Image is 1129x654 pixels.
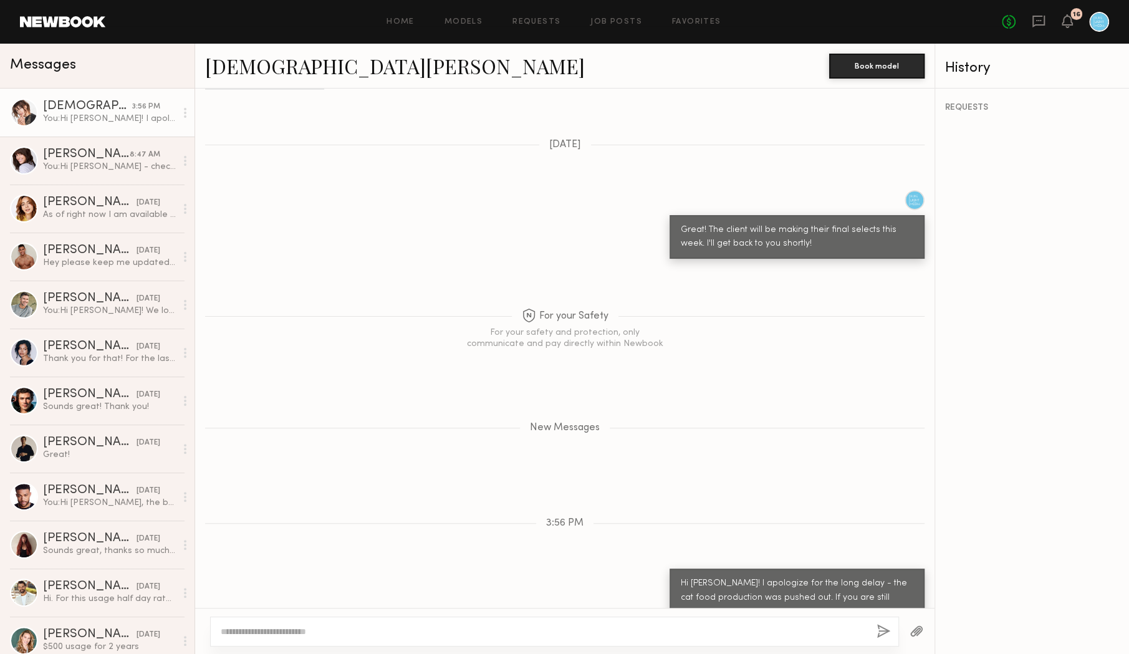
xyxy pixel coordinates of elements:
div: [DATE] [137,341,160,353]
div: As of right now I am available that entire week [43,209,176,221]
div: [PERSON_NAME] [43,196,137,209]
div: [DATE] [137,389,160,401]
div: You: Hi [PERSON_NAME] - checking in one final time on your availability for the 22nd. If we don't... [43,161,176,173]
span: [DATE] [549,140,581,150]
div: [PERSON_NAME] [43,340,137,353]
div: [DATE] [137,437,160,449]
div: REQUESTS [945,103,1120,112]
div: [DATE] [137,197,160,209]
a: Favorites [672,18,721,26]
span: Messages [10,58,76,72]
div: Great! The client will be making their final selects this week. I'll get back to you shortly! [681,223,913,252]
div: [PERSON_NAME] [43,532,137,545]
div: [PERSON_NAME] [43,436,137,449]
div: [PERSON_NAME] [43,580,137,593]
span: New Messages [530,423,600,433]
div: Hi [PERSON_NAME]! I apologize for the long delay - the cat food production was pushed out. If you... [681,577,913,634]
div: [PERSON_NAME] [43,148,130,161]
div: Sounds great! Thank you! [43,401,176,413]
div: Thank you for that! For the last week of July i'm available the 29th or 31st. The first two weeks... [43,353,176,365]
a: Requests [512,18,560,26]
div: 8:47 AM [130,149,160,161]
div: Sounds great, thanks so much for your consideration! Xx [43,545,176,557]
div: [PERSON_NAME] [43,628,137,641]
a: Book model [829,60,925,70]
div: Hey please keep me updated with the dates when you find out. As of now, the 12th is looking bette... [43,257,176,269]
div: [DATE] [137,245,160,257]
div: [DATE] [137,533,160,545]
a: Models [444,18,483,26]
div: 16 [1073,11,1080,18]
div: Hi. For this usage half day rate for 4-5 hrs is 800$ [43,593,176,605]
a: Home [387,18,415,26]
div: [PERSON_NAME] [43,244,137,257]
div: [PERSON_NAME] [43,484,137,497]
div: [PERSON_NAME] [43,292,137,305]
span: For your Safety [522,309,608,324]
div: [PERSON_NAME] [43,388,137,401]
div: History [945,61,1120,75]
div: You: Hi [PERSON_NAME], the brand has decided to go in another direction. We hope to work together... [43,497,176,509]
button: Book model [829,54,925,79]
div: 3:56 PM [132,101,160,113]
div: [DATE] [137,485,160,497]
a: Job Posts [590,18,642,26]
div: [DEMOGRAPHIC_DATA][PERSON_NAME] [43,100,132,113]
div: You: Hi [PERSON_NAME]! I apologize for the long delay - the cat food production was pushed out. I... [43,113,176,125]
span: 3:56 PM [546,518,584,529]
div: [DATE] [137,581,160,593]
div: Great! [43,449,176,461]
div: $500 usage for 2 years [43,641,176,653]
div: You: Hi [PERSON_NAME]! We look forward to seeing you [DATE]! Here is my phone # in case you need ... [43,305,176,317]
div: [DATE] [137,629,160,641]
div: For your safety and protection, only communicate and pay directly within Newbook [465,327,665,350]
a: [DEMOGRAPHIC_DATA][PERSON_NAME] [205,52,585,79]
div: [DATE] [137,293,160,305]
